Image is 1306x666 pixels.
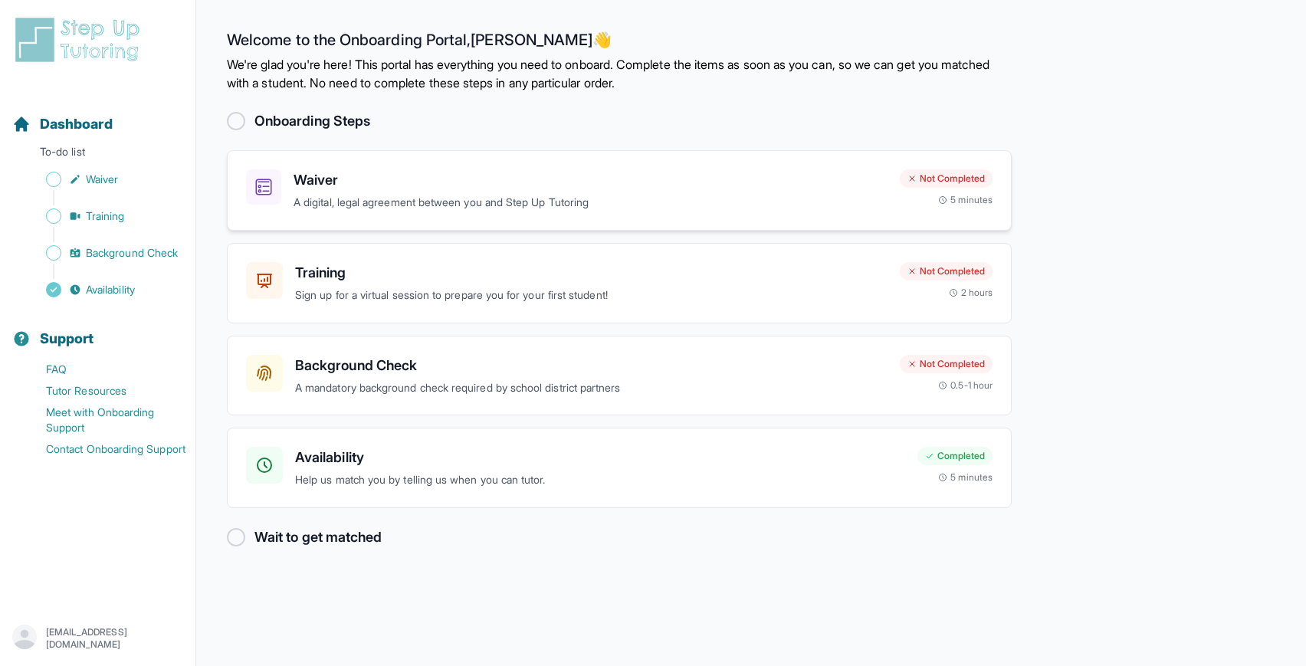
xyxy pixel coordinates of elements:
span: Background Check [86,245,178,261]
p: Sign up for a virtual session to prepare you for your first student! [295,287,888,304]
p: [EMAIL_ADDRESS][DOMAIN_NAME] [46,626,183,651]
button: [EMAIL_ADDRESS][DOMAIN_NAME] [12,625,183,652]
h3: Waiver [294,169,888,191]
a: Meet with Onboarding Support [12,402,195,438]
h2: Welcome to the Onboarding Portal, [PERSON_NAME] 👋 [227,31,1012,55]
a: Tutor Resources [12,380,195,402]
h3: Availability [295,447,905,468]
h3: Training [295,262,888,284]
span: Waiver [86,172,118,187]
img: logo [12,15,149,64]
button: Support [6,303,189,356]
span: Availability [86,282,135,297]
a: Dashboard [12,113,113,135]
a: WaiverA digital, legal agreement between you and Step Up TutoringNot Completed5 minutes [227,150,1012,231]
a: FAQ [12,359,195,380]
a: Background Check [12,242,195,264]
p: A mandatory background check required by school district partners [295,379,888,397]
div: Not Completed [900,355,993,373]
h2: Wait to get matched [254,527,382,548]
h3: Background Check [295,355,888,376]
div: 5 minutes [938,194,993,206]
span: Training [86,208,125,224]
a: AvailabilityHelp us match you by telling us when you can tutor.Completed5 minutes [227,428,1012,508]
div: Completed [917,447,993,465]
div: 5 minutes [938,471,993,484]
p: A digital, legal agreement between you and Step Up Tutoring [294,194,888,212]
div: 0.5-1 hour [938,379,993,392]
a: Availability [12,279,195,300]
a: Training [12,205,195,227]
div: 2 hours [949,287,993,299]
button: Dashboard [6,89,189,141]
p: We're glad you're here! This portal has everything you need to onboard. Complete the items as soo... [227,55,1012,92]
h2: Onboarding Steps [254,110,370,132]
span: Dashboard [40,113,113,135]
a: Waiver [12,169,195,190]
div: Not Completed [900,169,993,188]
a: Background CheckA mandatory background check required by school district partnersNot Completed0.5... [227,336,1012,416]
p: To-do list [6,144,189,166]
span: Support [40,328,94,349]
a: TrainingSign up for a virtual session to prepare you for your first student!Not Completed2 hours [227,243,1012,323]
p: Help us match you by telling us when you can tutor. [295,471,905,489]
a: Contact Onboarding Support [12,438,195,460]
div: Not Completed [900,262,993,281]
